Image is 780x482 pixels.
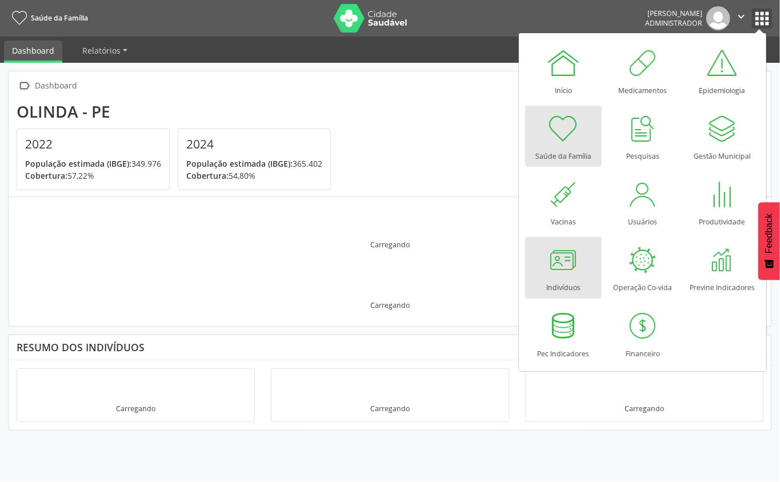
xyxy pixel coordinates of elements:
[370,300,410,310] div: Carregando
[17,78,33,94] i: 
[735,10,747,23] i: 
[186,170,229,181] span: Cobertura:
[525,106,602,167] a: Saúde da Família
[186,137,322,151] h4: 2024
[752,9,772,29] button: apps
[25,158,161,170] p: 349.976
[706,6,730,30] img: img
[31,13,88,23] span: Saúde da Família
[645,9,702,18] div: [PERSON_NAME]
[25,170,67,181] span: Cobertura:
[25,170,161,182] p: 57,22%
[684,171,761,232] a: Produtividade
[186,158,322,170] p: 365.402
[605,303,681,364] a: Financeiro
[684,237,761,298] a: Previne Indicadores
[25,158,131,169] span: População estimada (IBGE):
[625,404,664,413] div: Carregando
[525,40,602,101] a: Início
[186,170,322,182] p: 54,80%
[74,41,135,61] a: Relatórios
[645,18,702,28] span: Administrador
[33,78,79,94] div: Dashboard
[605,171,681,232] a: Usuários
[758,202,780,280] button: Feedback - Mostrar pesquisa
[525,237,602,298] a: Indivíduos
[370,240,410,250] div: Carregando
[82,45,121,56] span: Relatórios
[4,41,62,63] a: Dashboard
[684,106,761,167] a: Gestão Municipal
[8,9,88,27] a: Saúde da Família
[684,40,761,101] a: Epidemiologia
[17,78,79,94] a:  Dashboard
[605,237,681,298] a: Operação Co-vida
[25,137,161,151] h4: 2022
[605,106,681,167] a: Pesquisas
[186,158,293,169] span: População estimada (IBGE):
[525,171,602,232] a: Vacinas
[730,6,752,30] button: 
[17,102,339,121] div: Olinda - PE
[764,214,774,254] span: Feedback
[370,404,410,413] div: Carregando
[17,341,763,354] div: Resumo dos indivíduos
[116,404,155,413] div: Carregando
[605,40,681,101] a: Medicamentos
[525,303,602,364] a: Pec Indicadores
